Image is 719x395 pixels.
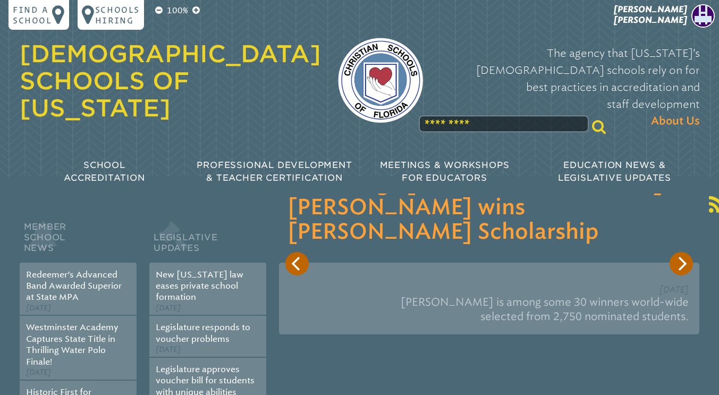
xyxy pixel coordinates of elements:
[285,252,309,275] button: Previous
[440,45,700,130] p: The agency that [US_STATE]’s [DEMOGRAPHIC_DATA] schools rely on for best practices in accreditati...
[149,219,266,263] h2: Legislative Updates
[26,270,122,302] a: Redeemer’s Advanced Band Awarded Superior at State MPA
[197,160,352,183] span: Professional Development & Teacher Certification
[156,345,181,354] span: [DATE]
[20,40,321,122] a: [DEMOGRAPHIC_DATA] Schools of [US_STATE]
[338,38,423,123] img: csf-logo-web-colors.png
[13,4,52,26] p: Find a school
[290,291,689,328] p: [PERSON_NAME] is among some 30 winners world-wide selected from 2,750 nominated students.
[670,252,693,275] button: Next
[20,219,137,263] h2: Member School News
[558,160,671,183] span: Education News & Legislative Updates
[64,160,145,183] span: School Accreditation
[287,171,691,245] h3: Cambridge [DEMOGRAPHIC_DATA][PERSON_NAME] wins [PERSON_NAME] Scholarship
[156,322,250,343] a: Legislature responds to voucher problems
[26,322,119,366] a: Westminster Academy Captures State Title in Thrilling Water Polo Finale!
[156,304,181,313] span: [DATE]
[614,4,687,25] span: [PERSON_NAME] [PERSON_NAME]
[380,160,510,183] span: Meetings & Workshops for Educators
[156,270,243,302] a: New [US_STATE] law eases private school formation
[26,368,51,377] span: [DATE]
[165,4,190,17] p: 100%
[659,284,689,295] span: [DATE]
[26,304,51,313] span: [DATE]
[95,4,140,26] p: Schools Hiring
[691,4,715,28] img: 3c05dcb5cc462e363993d89198182198
[651,113,700,130] span: About Us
